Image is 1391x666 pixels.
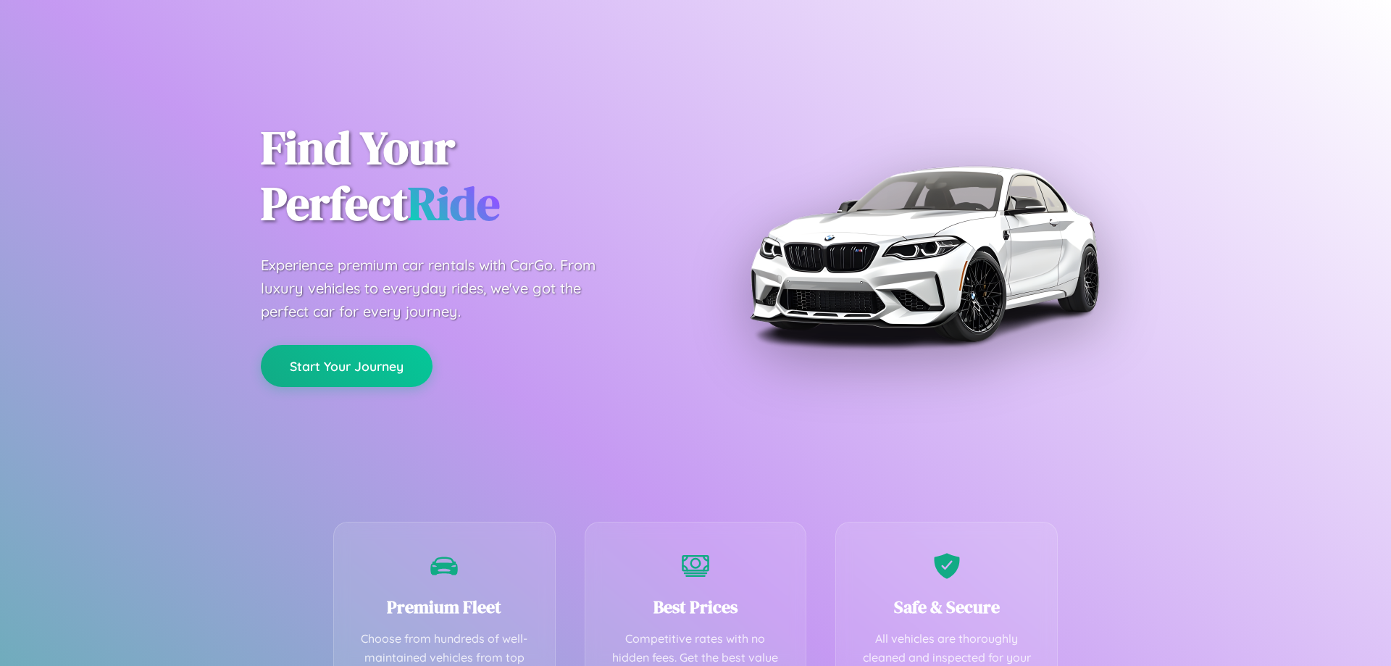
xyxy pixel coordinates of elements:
[261,120,674,232] h1: Find Your Perfect
[261,254,623,323] p: Experience premium car rentals with CarGo. From luxury vehicles to everyday rides, we've got the ...
[356,595,533,619] h3: Premium Fleet
[743,72,1105,435] img: Premium BMW car rental vehicle
[408,172,500,235] span: Ride
[261,345,433,387] button: Start Your Journey
[607,595,785,619] h3: Best Prices
[858,595,1035,619] h3: Safe & Secure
